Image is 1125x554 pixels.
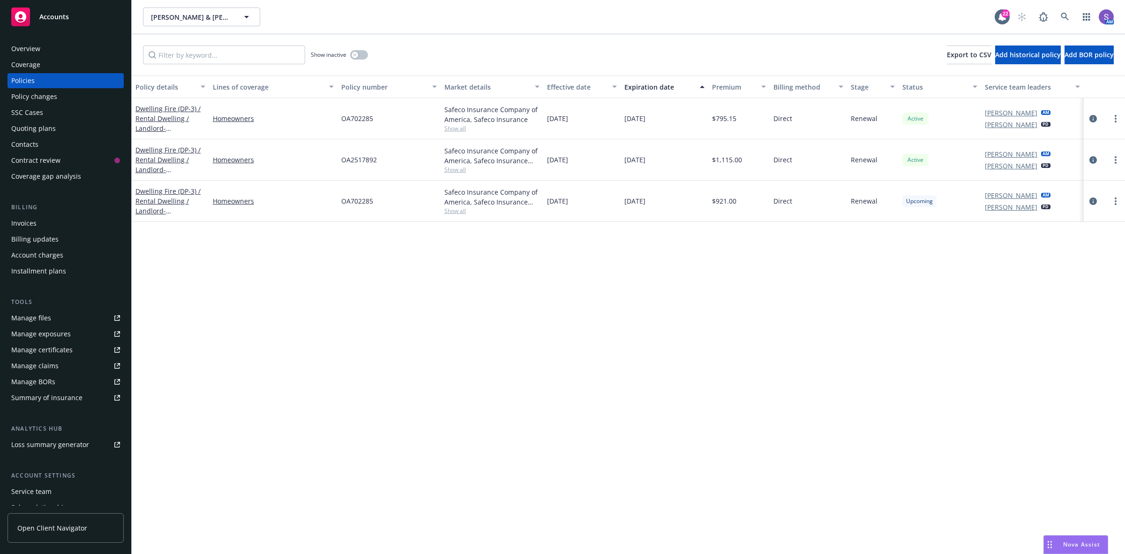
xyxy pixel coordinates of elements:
[7,41,124,56] a: Overview
[341,114,373,123] span: OA702285
[708,76,770,98] button: Premium
[7,424,124,433] div: Analytics hub
[444,82,530,92] div: Market details
[985,82,1070,92] div: Service team leaders
[135,82,195,92] div: Policy details
[1110,113,1121,124] a: more
[11,89,57,104] div: Policy changes
[213,114,334,123] a: Homeowners
[543,76,621,98] button: Effective date
[773,82,833,92] div: Billing method
[624,114,645,123] span: [DATE]
[444,124,540,132] span: Show all
[985,190,1037,200] a: [PERSON_NAME]
[773,155,792,165] span: Direct
[11,105,43,120] div: SSC Cases
[1065,46,1114,64] button: Add BOR policy
[444,187,540,207] div: Safeco Insurance Company of America, Safeco Insurance (Liberty Mutual)
[1043,535,1108,554] button: Nova Assist
[341,155,377,165] span: OA2517892
[7,484,124,499] a: Service team
[11,264,66,279] div: Installment plans
[985,149,1037,159] a: [PERSON_NAME]
[1099,9,1114,24] img: photo
[7,153,124,168] a: Contract review
[985,120,1037,129] a: [PERSON_NAME]
[624,155,645,165] span: [DATE]
[851,82,885,92] div: Stage
[135,145,201,184] a: Dwelling Fire (DP-3) / Rental Dwelling / Landlord
[851,196,877,206] span: Renewal
[11,137,38,152] div: Contacts
[132,76,209,98] button: Policy details
[1065,50,1114,59] span: Add BOR policy
[337,76,441,98] button: Policy number
[7,326,124,342] span: Manage exposures
[341,82,427,92] div: Policy number
[1077,8,1096,26] a: Switch app
[11,484,52,499] div: Service team
[773,196,792,206] span: Direct
[11,153,60,168] div: Contract review
[985,161,1037,171] a: [PERSON_NAME]
[7,121,124,136] a: Quoting plans
[712,114,736,123] span: $795.15
[7,500,124,515] a: Sales relationships
[712,82,756,92] div: Premium
[11,437,89,452] div: Loss summary generator
[1012,8,1031,26] a: Start snowing
[851,155,877,165] span: Renewal
[135,206,195,225] span: - [STREET_ADDRESS]
[151,12,232,22] span: [PERSON_NAME] & [PERSON_NAME]
[7,137,124,152] a: Contacts
[7,471,124,480] div: Account settings
[1034,8,1053,26] a: Report a Bug
[7,297,124,307] div: Tools
[906,114,925,123] span: Active
[39,13,69,21] span: Accounts
[7,358,124,373] a: Manage claims
[11,326,71,342] div: Manage exposures
[311,51,346,59] span: Show inactive
[547,155,568,165] span: [DATE]
[1110,196,1121,207] a: more
[11,169,81,184] div: Coverage gap analysis
[1001,9,1010,18] div: 22
[851,114,877,123] span: Renewal
[444,166,540,174] span: Show all
[981,76,1084,98] button: Service team leaders
[444,105,540,124] div: Safeco Insurance Company of America, Safeco Insurance
[906,156,925,164] span: Active
[11,374,55,389] div: Manage BORs
[7,342,124,357] a: Manage certificates
[547,82,607,92] div: Effective date
[7,216,124,231] a: Invoices
[624,82,694,92] div: Expiration date
[1087,113,1099,124] a: circleInformation
[143,46,305,64] input: Filter by keyword...
[947,46,991,64] button: Export to CSV
[11,500,71,515] div: Sales relationships
[444,207,540,215] span: Show all
[213,82,323,92] div: Lines of coverage
[7,374,124,389] a: Manage BORs
[7,57,124,72] a: Coverage
[624,196,645,206] span: [DATE]
[11,121,56,136] div: Quoting plans
[985,108,1037,118] a: [PERSON_NAME]
[135,165,195,184] span: - [STREET_ADDRESS]
[712,155,742,165] span: $1,115.00
[11,41,40,56] div: Overview
[11,232,59,247] div: Billing updates
[11,311,51,326] div: Manage files
[7,73,124,88] a: Policies
[847,76,899,98] button: Stage
[11,358,59,373] div: Manage claims
[947,50,991,59] span: Export to CSV
[7,437,124,452] a: Loss summary generator
[11,73,35,88] div: Policies
[1056,8,1074,26] a: Search
[7,311,124,326] a: Manage files
[906,197,933,205] span: Upcoming
[985,202,1037,212] a: [PERSON_NAME]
